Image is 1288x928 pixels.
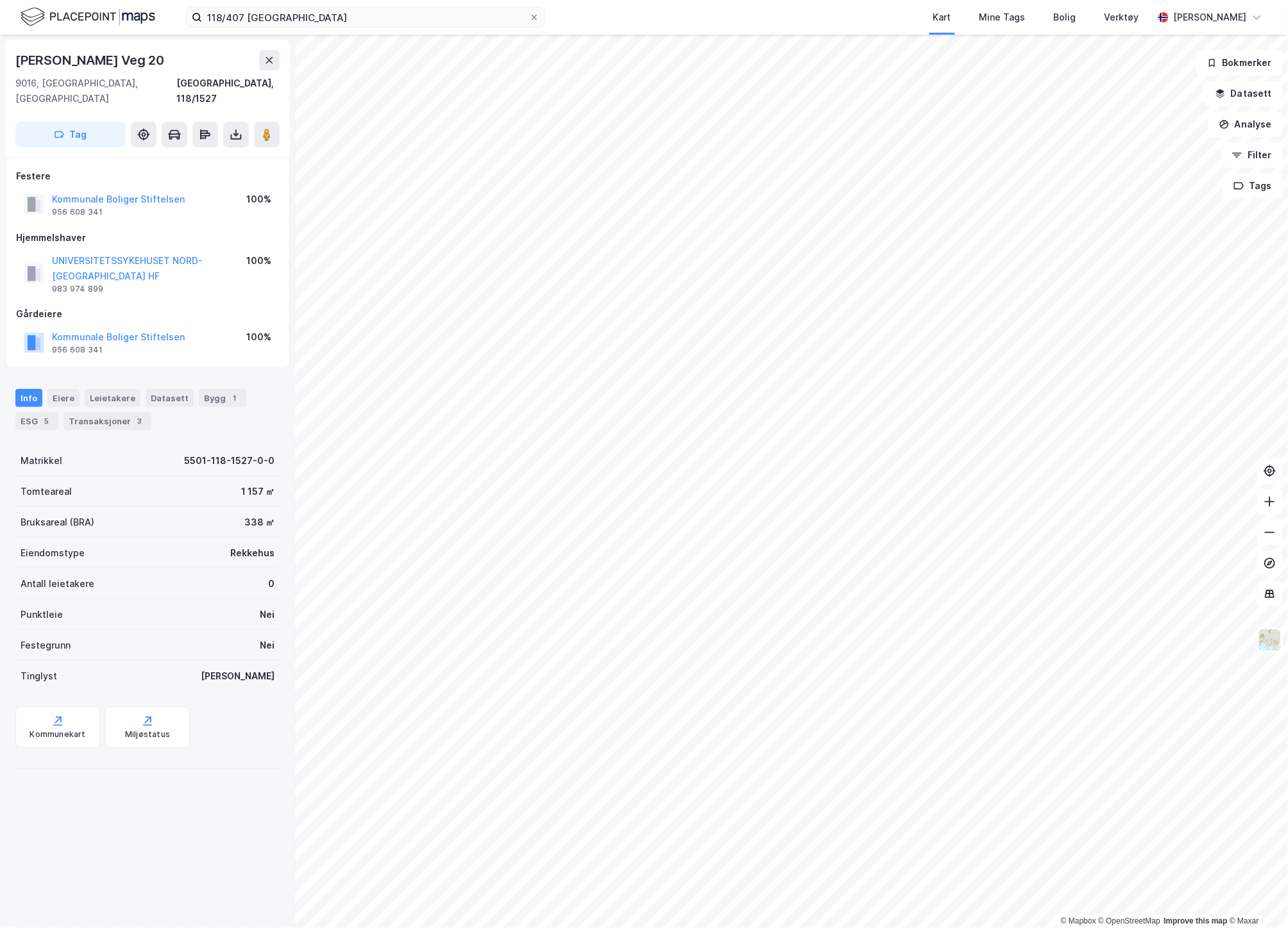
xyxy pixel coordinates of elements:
div: 956 608 341 [52,345,103,355]
div: Transaksjoner [64,412,151,430]
div: Gårdeiere [16,306,279,322]
div: Hjemmelshaver [16,230,279,245]
div: 100% [246,253,271,269]
div: 1 [228,392,241,404]
button: Tag [15,122,126,147]
div: Miljøstatus [125,730,170,740]
button: Datasett [1205,81,1283,106]
div: Bruksareal (BRA) [21,515,94,530]
div: Datasett [146,389,194,407]
a: Mapbox [1061,917,1096,926]
div: 956 608 341 [52,207,103,217]
div: 338 ㎡ [244,515,275,530]
div: ESG [15,412,58,430]
img: Z [1258,628,1282,652]
div: Kart [933,10,951,25]
div: 100% [246,192,271,207]
div: Bygg [199,389,246,407]
div: 3 [133,415,146,427]
div: Kontrollprogram for chat [1224,866,1288,928]
div: Mine Tags [979,10,1026,25]
input: Søk på adresse, matrikkel, gårdeiere, leietakere eller personer [202,8,529,27]
div: 100% [246,329,271,345]
div: Eiere [47,389,80,407]
div: Eiendomstype [21,545,85,561]
div: [GEOGRAPHIC_DATA], 118/1527 [176,76,280,106]
div: Nei [260,607,275,622]
div: 5 [40,415,53,427]
div: Bolig [1054,10,1076,25]
div: Matrikkel [21,453,62,468]
div: [PERSON_NAME] [201,668,275,684]
div: 1 157 ㎡ [241,484,275,499]
div: 9016, [GEOGRAPHIC_DATA], [GEOGRAPHIC_DATA] [15,76,176,106]
div: Punktleie [21,607,63,622]
div: [PERSON_NAME] [1174,10,1247,25]
img: logo.f888ab2527a4732fd821a326f86c7f29.svg [21,6,155,28]
div: Leietakere [85,389,140,407]
div: Info [15,389,42,407]
div: Festegrunn [21,638,71,653]
div: Nei [260,638,275,653]
button: Bokmerker [1196,50,1283,76]
a: Improve this map [1164,917,1228,926]
iframe: Chat Widget [1224,866,1288,928]
div: Verktøy [1105,10,1139,25]
div: Tomteareal [21,484,72,499]
div: Festere [16,169,279,184]
div: Kommunekart [30,730,85,740]
button: Analyse [1208,112,1283,137]
div: [PERSON_NAME] Veg 20 [15,50,167,70]
button: Filter [1221,142,1283,168]
div: 983 974 899 [52,284,103,294]
a: OpenStreetMap [1099,917,1161,926]
div: Rekkehus [230,545,275,561]
div: 5501-118-1527-0-0 [184,453,275,468]
button: Tags [1223,173,1283,199]
div: 0 [268,576,275,592]
div: Tinglyst [21,668,57,684]
div: Antall leietakere [21,576,94,592]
